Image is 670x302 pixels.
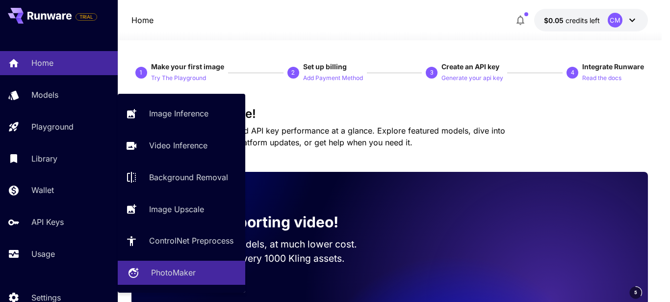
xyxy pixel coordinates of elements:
p: Usage [31,248,55,260]
p: 2 [291,68,295,77]
a: ControlNet Preprocess [118,229,245,253]
p: Image Upscale [149,203,204,215]
a: PhotoMaker [118,261,245,285]
p: 1 [139,68,143,77]
span: Make your first image [151,62,224,71]
p: ControlNet Preprocess [149,235,233,247]
button: $0.05 [534,9,648,31]
div: $0.05 [544,15,600,26]
p: Models [31,89,58,101]
p: PhotoMaker [151,267,196,278]
p: Try The Playground [151,74,206,83]
span: $0.05 [544,16,566,25]
p: Wallet [31,184,54,196]
span: Create an API key [441,62,499,71]
span: Check out your usage stats and API key performance at a glance. Explore featured models, dive int... [131,126,505,147]
p: Read the docs [582,74,621,83]
p: 3 [430,68,434,77]
span: TRIAL [76,13,97,21]
a: Image Inference [118,102,245,126]
p: Run the best video models, at much lower cost. [147,237,374,251]
nav: breadcrumb [131,14,154,26]
p: Playground [31,121,74,133]
span: Add your payment card to enable full platform functionality. [76,11,97,23]
span: 5 [634,289,637,296]
a: Video Inference [118,134,245,158]
p: Background Removal [149,171,228,183]
p: Home [31,57,53,69]
p: Image Inference [149,108,208,119]
p: Home [131,14,154,26]
p: 4 [571,68,574,77]
h3: Welcome to Runware! [131,107,648,121]
p: Save up to $500 for every 1000 Kling assets. [147,251,374,266]
a: Background Removal [118,165,245,190]
p: Now supporting video! [175,211,338,233]
span: Set up billing [303,62,347,71]
p: Video Inference [149,139,207,151]
span: Integrate Runware [582,62,644,71]
div: CM [608,13,622,27]
span: credits left [566,16,600,25]
p: Library [31,153,57,165]
p: API Keys [31,216,64,228]
p: Add Payment Method [303,74,363,83]
p: Generate your api key [441,74,503,83]
a: Image Upscale [118,197,245,221]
